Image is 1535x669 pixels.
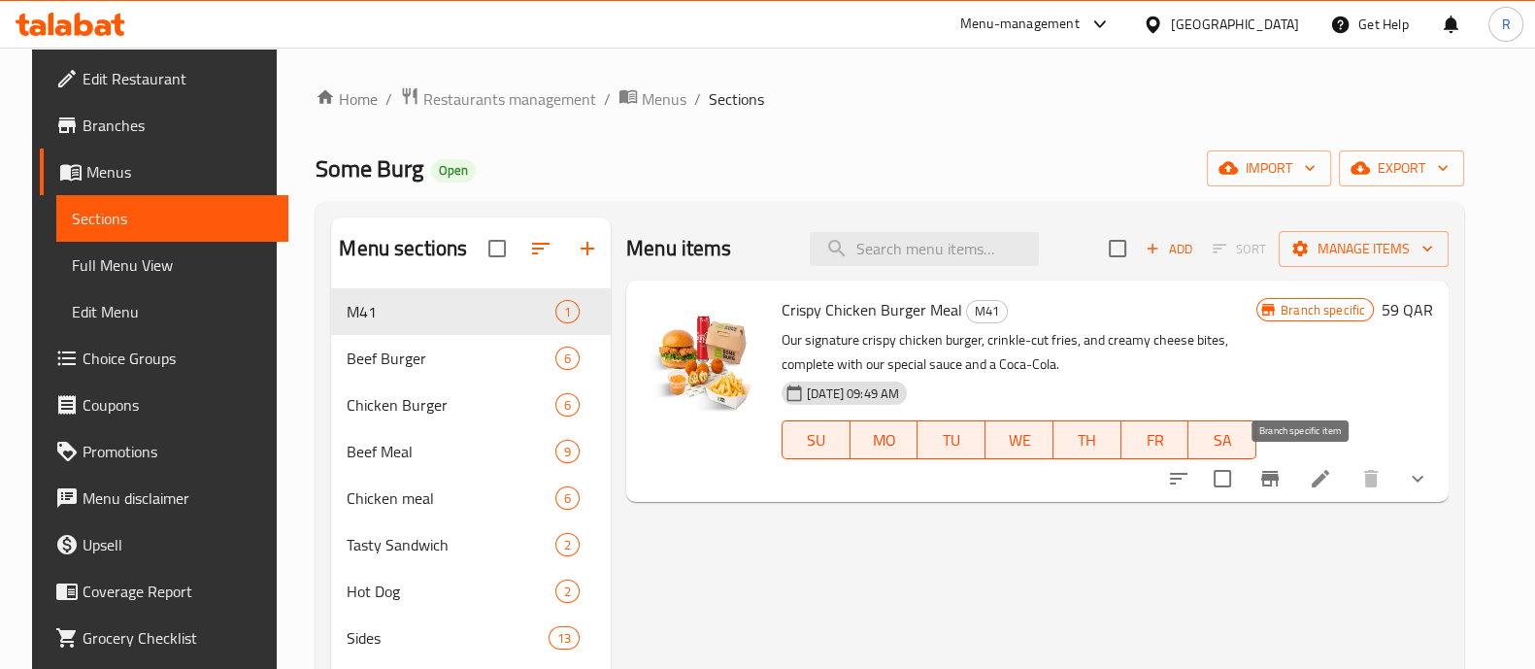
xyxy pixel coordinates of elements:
[1138,234,1200,264] button: Add
[1348,455,1394,502] button: delete
[83,67,273,90] span: Edit Restaurant
[1200,234,1279,264] span: Select section first
[40,521,288,568] a: Upsell
[331,288,611,335] div: M411
[1188,420,1256,459] button: SA
[993,426,1046,454] span: WE
[550,629,579,648] span: 13
[400,86,596,112] a: Restaurants management
[799,385,907,403] span: [DATE] 09:49 AM
[347,626,548,650] span: Sides
[556,350,579,368] span: 6
[83,626,273,650] span: Grocery Checklist
[782,420,851,459] button: SU
[83,347,273,370] span: Choice Groups
[40,475,288,521] a: Menu disclaimer
[72,253,273,277] span: Full Menu View
[331,428,611,475] div: Beef Meal9
[83,393,273,417] span: Coupons
[40,149,288,195] a: Menus
[782,328,1256,377] p: Our signature crispy chicken burger, crinkle-cut fries, and creamy cheese bites, complete with ou...
[556,583,579,601] span: 2
[1196,426,1249,454] span: SA
[1121,420,1189,459] button: FR
[347,393,555,417] span: Chicken Burger
[618,86,686,112] a: Menus
[331,335,611,382] div: Beef Burger6
[782,295,962,324] span: Crispy Chicken Burger Meal
[40,55,288,102] a: Edit Restaurant
[86,160,273,184] span: Menus
[918,420,985,459] button: TU
[1129,426,1182,454] span: FR
[1247,455,1293,502] button: Branch-specific-item
[555,347,580,370] div: items
[555,533,580,556] div: items
[347,347,555,370] span: Beef Burger
[331,521,611,568] div: Tasty Sandwich2
[790,426,843,454] span: SU
[1061,426,1114,454] span: TH
[40,428,288,475] a: Promotions
[1222,156,1316,181] span: import
[1097,228,1138,269] span: Select section
[83,533,273,556] span: Upsell
[331,382,611,428] div: Chicken Burger6
[555,440,580,463] div: items
[56,288,288,335] a: Edit Menu
[925,426,978,454] span: TU
[83,486,273,510] span: Menu disclaimer
[83,114,273,137] span: Branches
[56,242,288,288] a: Full Menu View
[967,300,1007,322] span: M41
[347,580,555,603] span: Hot Dog
[549,626,580,650] div: items
[810,232,1039,266] input: search
[316,86,1464,112] nav: breadcrumb
[1279,231,1449,267] button: Manage items
[40,102,288,149] a: Branches
[1202,458,1243,499] span: Select to update
[1394,455,1441,502] button: show more
[1382,296,1433,323] h6: 59 QAR
[339,234,467,263] h2: Menu sections
[960,13,1080,36] div: Menu-management
[40,382,288,428] a: Coupons
[1273,301,1373,319] span: Branch specific
[72,207,273,230] span: Sections
[1309,467,1332,490] a: Edit menu item
[331,475,611,521] div: Chicken meal6
[626,234,732,263] h2: Menu items
[347,300,555,323] span: M41
[555,393,580,417] div: items
[56,195,288,242] a: Sections
[709,87,764,111] span: Sections
[83,440,273,463] span: Promotions
[40,335,288,382] a: Choice Groups
[694,87,701,111] li: /
[1138,234,1200,264] span: Add item
[517,225,564,272] span: Sort sections
[966,300,1008,323] div: M41
[556,396,579,415] span: 6
[1143,238,1195,260] span: Add
[858,426,911,454] span: MO
[83,580,273,603] span: Coverage Report
[1171,14,1299,35] div: [GEOGRAPHIC_DATA]
[72,300,273,323] span: Edit Menu
[431,159,476,183] div: Open
[555,580,580,603] div: items
[642,87,686,111] span: Menus
[642,296,766,420] img: Crispy Chicken Burger Meal
[556,443,579,461] span: 9
[385,87,392,111] li: /
[1294,237,1433,261] span: Manage items
[347,533,555,556] span: Tasty Sandwich
[347,486,555,510] span: Chicken meal
[1501,14,1510,35] span: R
